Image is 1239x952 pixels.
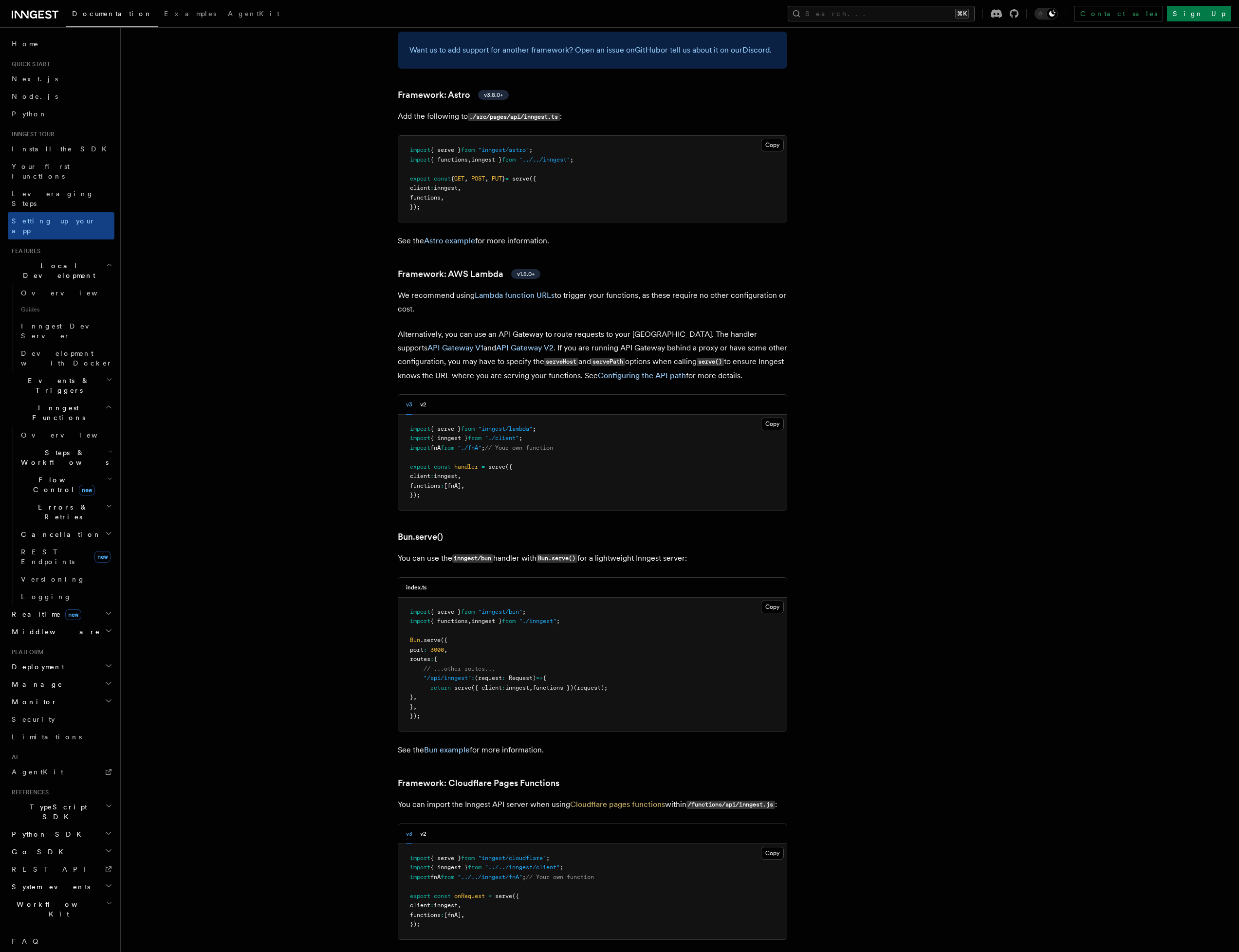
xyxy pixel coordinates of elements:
span: Limitations [12,733,82,741]
span: , [458,473,461,479]
p: Alternatively, you can use an API Gateway to route requests to your [GEOGRAPHIC_DATA]. The handle... [398,328,787,383]
a: Next.js [8,70,114,88]
a: Bun example [424,745,470,754]
button: Inngest Functions [8,399,114,426]
span: "../../inngest/client" [485,864,560,871]
a: Astro example [424,236,475,245]
a: Lambda function URLs [475,291,555,300]
span: => [536,675,543,681]
p: You can use the handler with for a lightweight Inngest server: [398,551,787,566]
a: Python [8,105,114,123]
a: Development with Docker [17,345,114,372]
button: TypeScript SDK [8,798,114,825]
div: Local Development [8,284,114,372]
a: Setting up your app [8,212,114,239]
div: Inngest Functions [8,426,114,605]
span: , [441,194,444,201]
a: Documentation [66,3,158,27]
span: from [441,874,454,880]
span: }); [410,203,420,210]
span: "../../inngest/fnA" [458,874,522,880]
span: from [502,618,516,624]
span: Node.js [12,92,58,100]
span: // Your own function [485,444,553,451]
span: import [410,855,430,861]
span: Cancellation [17,530,101,539]
span: Install the SDK [12,145,112,153]
span: Your first Functions [12,163,70,180]
span: Realtime [8,609,81,619]
span: : [424,646,427,653]
span: from [461,425,475,432]
span: "./client" [485,435,519,441]
span: import [410,608,430,615]
span: Quick start [8,60,50,68]
span: functions [410,482,441,489]
p: See the for more information. [398,743,787,757]
span: Flow Control [17,475,107,494]
a: Configuring the API path [598,371,686,380]
span: Python [12,110,47,118]
span: import [410,425,430,432]
span: "./inngest" [519,618,556,624]
span: Middleware [8,627,100,637]
a: Cloudflare pages functions [570,800,665,809]
span: { [434,656,437,662]
span: ; [556,618,560,624]
span: Bun [410,637,420,643]
span: inngest } [471,156,502,163]
span: { serve } [430,146,461,153]
span: const [434,463,451,470]
a: API Gateway V2 [496,343,554,352]
p: See the for more information. [398,234,787,248]
span: = [488,893,492,899]
code: Bun.serve() [536,554,577,563]
code: inngest/bun [452,554,493,563]
span: , [464,175,468,182]
span: return [430,684,451,691]
button: Steps & Workflows [17,444,114,471]
span: Steps & Workflows [17,448,109,467]
button: Realtimenew [8,605,114,623]
a: Leveraging Steps [8,185,114,212]
span: ; [560,864,563,871]
span: Platform [8,648,44,656]
span: .serve [420,637,441,643]
span: import [410,435,430,441]
span: = [481,463,485,470]
span: References [8,788,49,796]
span: Manage [8,679,63,689]
code: serveHost [544,358,578,366]
span: Errors & Retries [17,502,106,522]
span: import [410,864,430,871]
span: FAQ [12,937,43,945]
span: { functions [430,156,468,163]
a: Overview [17,284,114,302]
span: Overview [21,289,121,297]
span: , [468,156,471,163]
span: from [461,608,475,615]
button: System events [8,878,114,896]
span: Features [8,247,40,255]
button: Workflow Kit [8,896,114,923]
button: Monitor [8,693,114,711]
button: v3 [406,824,412,844]
button: Events & Triggers [8,372,114,399]
span: ({ [529,175,536,182]
a: Versioning [17,570,114,588]
span: ({ [512,893,519,899]
span: Next.js [12,75,58,83]
span: fnA [430,874,441,880]
span: import [410,146,430,153]
span: import [410,156,430,163]
span: [fnA] [444,912,461,918]
span: Development with Docker [21,349,112,367]
span: inngest [434,902,458,909]
span: , [413,703,417,710]
span: }); [410,713,420,719]
span: ({ [505,463,512,470]
span: port [410,646,424,653]
span: ({ client [471,684,502,691]
span: ; [522,874,526,880]
span: Setting up your app [12,217,95,235]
